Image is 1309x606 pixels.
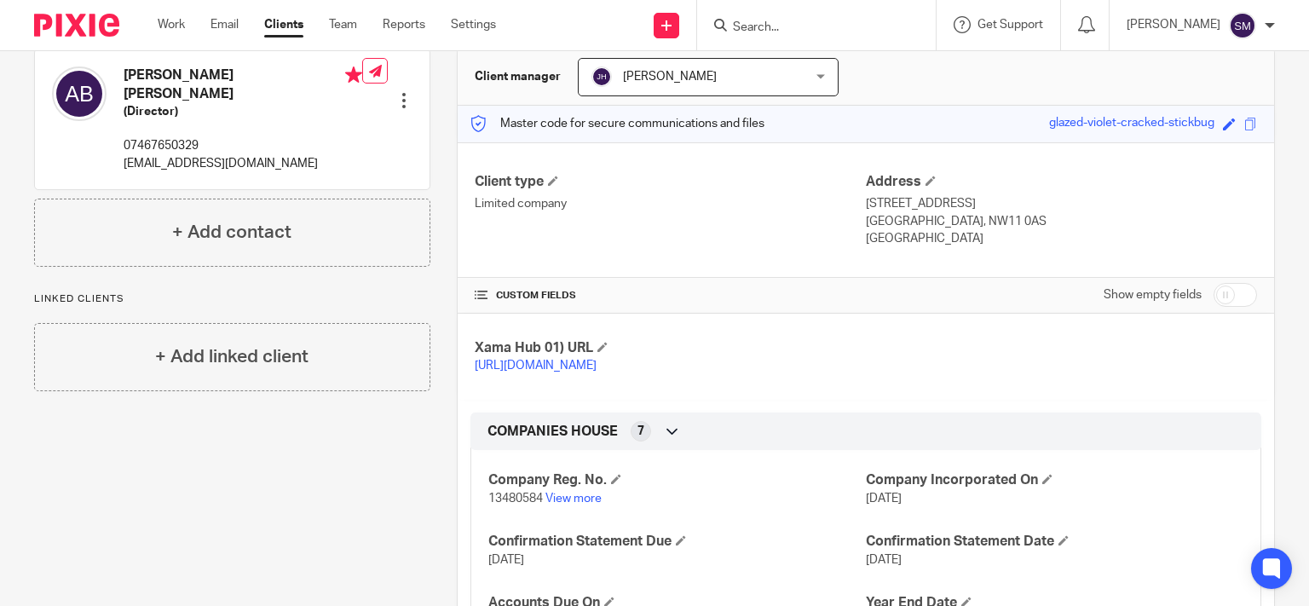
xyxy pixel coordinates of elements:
a: View more [545,493,602,505]
h4: Address [866,173,1257,191]
p: [GEOGRAPHIC_DATA] [866,230,1257,247]
span: 7 [637,423,644,440]
a: Clients [264,16,303,33]
span: [DATE] [488,554,524,566]
a: Email [210,16,239,33]
a: Work [158,16,185,33]
div: glazed-violet-cracked-stickbug [1049,114,1214,134]
img: svg%3E [591,66,612,87]
h4: Client type [475,173,866,191]
a: Reports [383,16,425,33]
p: 07467650329 [124,137,362,154]
h4: [PERSON_NAME] [PERSON_NAME] [124,66,362,103]
h4: CUSTOM FIELDS [475,289,866,303]
span: COMPANIES HOUSE [487,423,618,441]
span: [DATE] [866,554,902,566]
h4: Company Reg. No. [488,471,866,489]
img: Pixie [34,14,119,37]
p: Master code for secure communications and files [470,115,764,132]
h5: (Director) [124,103,362,120]
p: [GEOGRAPHIC_DATA], NW11 0AS [866,213,1257,230]
p: Limited company [475,195,866,212]
p: Linked clients [34,292,430,306]
input: Search [731,20,885,36]
h4: + Add linked client [155,343,309,370]
label: Show empty fields [1104,286,1202,303]
h4: Company Incorporated On [866,471,1243,489]
a: Settings [451,16,496,33]
h3: Client manager [475,68,561,85]
h4: Confirmation Statement Due [488,533,866,551]
h4: Xama Hub 01) URL [475,339,866,357]
span: [DATE] [866,493,902,505]
span: [PERSON_NAME] [623,71,717,83]
h4: Confirmation Statement Date [866,533,1243,551]
a: Team [329,16,357,33]
p: [PERSON_NAME] [1127,16,1220,33]
i: Primary [345,66,362,84]
span: 13480584 [488,493,543,505]
p: [EMAIL_ADDRESS][DOMAIN_NAME] [124,155,362,172]
img: svg%3E [52,66,107,121]
img: svg%3E [1229,12,1256,39]
a: [URL][DOMAIN_NAME] [475,360,597,372]
p: [STREET_ADDRESS] [866,195,1257,212]
h4: + Add contact [172,219,291,245]
span: Get Support [977,19,1043,31]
